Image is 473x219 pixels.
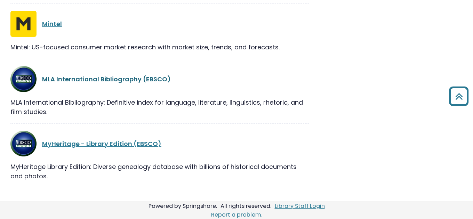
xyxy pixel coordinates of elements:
[42,19,62,28] a: Mintel
[10,98,309,116] div: MLA International Bibliography: Definitive index for language, literature, linguistics, rhetoric,...
[10,42,309,52] div: Mintel: US-focused consumer market research with market size, trends, and forecasts.
[42,75,171,83] a: MLA International Bibliography (EBSCO)
[147,202,218,210] div: Powered by Springshare.
[219,202,272,210] div: All rights reserved.
[211,211,262,219] a: Report a problem.
[42,139,161,148] a: MyHeritage - Library Edition (EBSCO)
[446,90,471,103] a: Back to Top
[10,162,309,181] div: MyHeritage Library Edition: Diverse genealogy database with billions of historical documents and ...
[275,202,325,210] a: Library Staff Login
